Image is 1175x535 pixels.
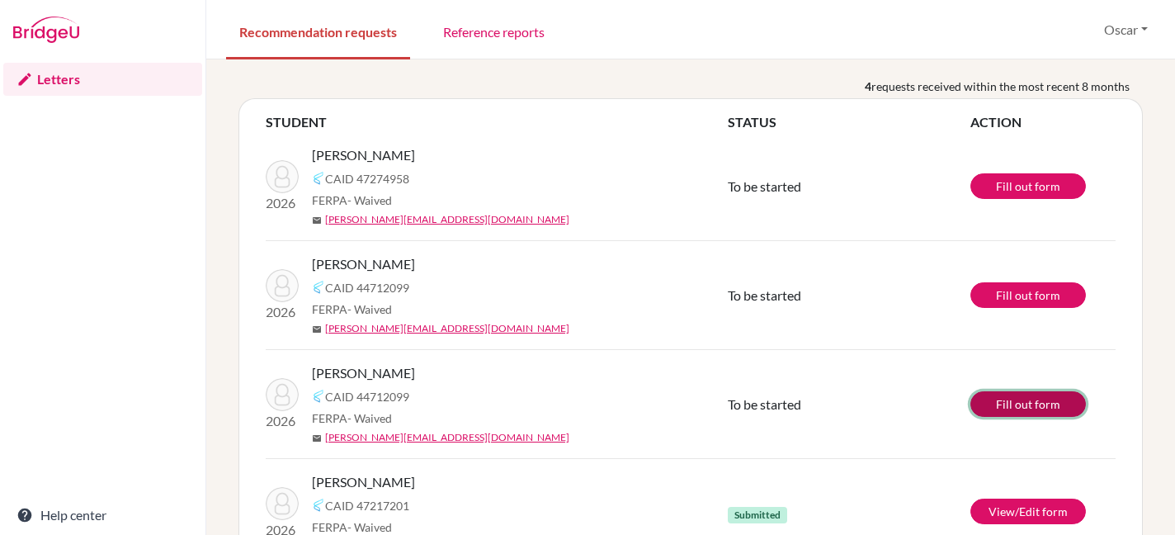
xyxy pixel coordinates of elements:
[970,499,1086,524] a: View/Edit form
[325,388,409,405] span: CAID 44712099
[1097,14,1155,45] button: Oscar
[970,112,1116,132] th: ACTION
[312,324,322,334] span: mail
[3,63,202,96] a: Letters
[970,282,1086,308] a: Fill out form
[266,487,299,520] img: Piskulich, Alejandro
[266,112,728,132] th: STUDENT
[970,391,1086,417] a: Fill out form
[970,173,1086,199] a: Fill out form
[266,378,299,411] img: Orduz, Natalia
[430,2,558,59] a: Reference reports
[728,396,801,412] span: To be started
[266,269,299,302] img: Orduz, Natalia
[347,411,392,425] span: - Waived
[312,281,325,294] img: Common App logo
[347,193,392,207] span: - Waived
[325,212,569,227] a: [PERSON_NAME][EMAIL_ADDRESS][DOMAIN_NAME]
[325,497,409,514] span: CAID 47217201
[312,301,392,318] span: FERPA
[347,520,392,534] span: - Waived
[312,215,322,225] span: mail
[312,192,392,209] span: FERPA
[312,254,415,274] span: [PERSON_NAME]
[325,321,569,336] a: [PERSON_NAME][EMAIL_ADDRESS][DOMAIN_NAME]
[3,499,202,532] a: Help center
[266,302,299,322] p: 2026
[312,145,415,165] span: [PERSON_NAME]
[312,433,322,443] span: mail
[312,363,415,383] span: [PERSON_NAME]
[312,472,415,492] span: [PERSON_NAME]
[312,499,325,512] img: Common App logo
[865,78,871,95] b: 4
[728,507,787,523] span: Submitted
[226,2,410,59] a: Recommendation requests
[325,170,409,187] span: CAID 47274958
[312,390,325,403] img: Common App logo
[325,430,569,445] a: [PERSON_NAME][EMAIL_ADDRESS][DOMAIN_NAME]
[728,287,801,303] span: To be started
[871,78,1130,95] span: requests received within the most recent 8 months
[312,410,392,427] span: FERPA
[347,302,392,316] span: - Waived
[325,279,409,296] span: CAID 44712099
[312,172,325,185] img: Common App logo
[266,160,299,193] img: Montoya, Daniel
[728,112,970,132] th: STATUS
[13,17,79,43] img: Bridge-U
[266,193,299,213] p: 2026
[266,411,299,431] p: 2026
[728,178,801,194] span: To be started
